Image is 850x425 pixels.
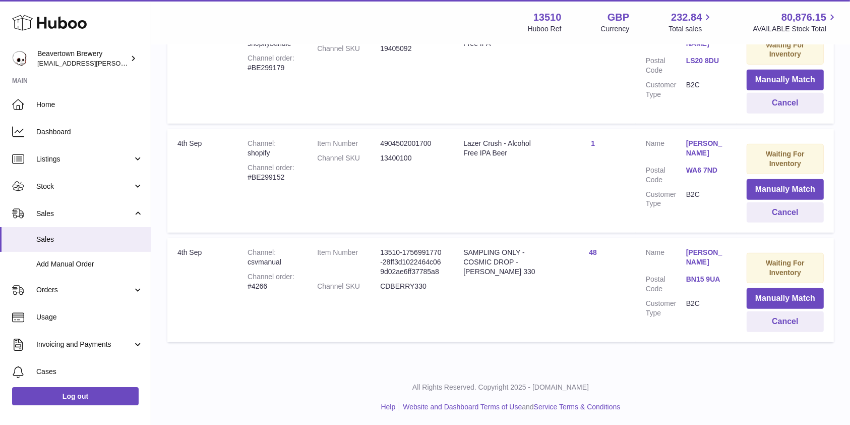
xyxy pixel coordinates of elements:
[12,387,139,405] a: Log out
[248,163,297,182] div: #BE299152
[248,273,294,281] strong: Channel order
[36,312,143,322] span: Usage
[317,44,380,54] dt: Channel SKU
[686,80,726,99] dd: B2C
[36,259,143,269] span: Add Manual Order
[686,190,726,209] dd: B2C
[36,154,133,164] span: Listings
[753,24,838,34] span: AVAILABLE Stock Total
[533,11,562,24] strong: 13510
[36,367,143,377] span: Cases
[36,100,143,110] span: Home
[36,340,133,349] span: Invoicing and Payments
[248,54,297,73] div: #BE299179
[317,139,380,148] dt: Item Number
[589,248,597,256] a: 48
[601,24,630,34] div: Currency
[380,282,443,291] dd: CDBERRY330
[766,150,804,168] strong: Waiting For Inventory
[12,51,27,66] img: kit.lowe@beavertownbrewery.co.uk
[248,54,294,62] strong: Channel order
[534,403,621,411] a: Service Terms & Conditions
[753,11,838,34] a: 80,876.15 AVAILABLE Stock Total
[747,179,824,200] button: Manually Match
[747,93,824,114] button: Cancel
[317,153,380,163] dt: Channel SKU
[686,275,726,284] a: BN15 9UA
[646,299,686,318] dt: Customer Type
[686,56,726,66] a: LS20 8DU
[167,20,237,124] td: [DATE]
[248,248,276,256] strong: Channel
[747,70,824,90] button: Manually Match
[671,11,702,24] span: 232.84
[686,248,726,267] a: [PERSON_NAME]
[403,403,522,411] a: Website and Dashboard Terms of Use
[766,41,804,59] strong: Waiting For Inventory
[380,139,443,148] dd: 4904502001700
[747,311,824,332] button: Cancel
[380,248,443,277] dd: 13510-1756991770-28ff3d1022464c069d02ae6ff37785a8
[686,139,726,158] a: [PERSON_NAME]
[686,299,726,318] dd: B2C
[248,164,294,172] strong: Channel order
[591,139,595,147] a: 1
[36,182,133,191] span: Stock
[37,59,202,67] span: [EMAIL_ADDRESS][PERSON_NAME][DOMAIN_NAME]
[463,139,540,158] div: Lazer Crush - Alcohol Free IPA Beer
[747,288,824,309] button: Manually Match
[747,202,824,223] button: Cancel
[399,402,620,412] li: and
[646,56,686,75] dt: Postal Code
[248,272,297,291] div: #4266
[167,129,237,233] td: 4th Sep
[248,248,297,267] div: csvmanual
[781,11,826,24] span: 80,876.15
[669,11,713,34] a: 232.84 Total sales
[646,166,686,185] dt: Postal Code
[248,139,276,147] strong: Channel
[317,248,380,277] dt: Item Number
[36,235,143,244] span: Sales
[646,248,686,270] dt: Name
[766,259,804,277] strong: Waiting For Inventory
[528,24,562,34] div: Huboo Ref
[686,166,726,175] a: WA6 7ND
[36,285,133,295] span: Orders
[248,139,297,158] div: shopify
[37,49,128,68] div: Beavertown Brewery
[36,127,143,137] span: Dashboard
[381,403,396,411] a: Help
[380,44,443,54] dd: 19405092
[608,11,629,24] strong: GBP
[646,80,686,99] dt: Customer Type
[380,153,443,163] dd: 13400100
[669,24,713,34] span: Total sales
[463,248,540,277] div: SAMPLING ONLY - COSMIC DROP - [PERSON_NAME] 330
[646,275,686,294] dt: Postal Code
[646,139,686,161] dt: Name
[317,282,380,291] dt: Channel SKU
[646,190,686,209] dt: Customer Type
[36,209,133,219] span: Sales
[167,238,237,342] td: 4th Sep
[159,383,842,392] p: All Rights Reserved. Copyright 2025 - [DOMAIN_NAME]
